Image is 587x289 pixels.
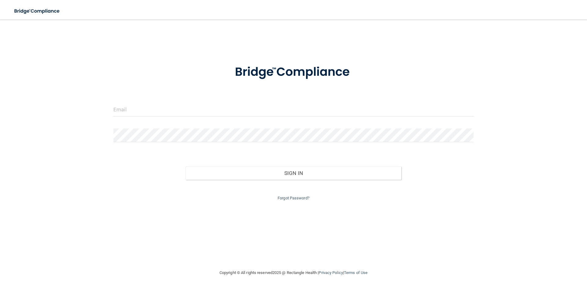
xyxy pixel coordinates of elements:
[113,103,474,117] input: Email
[182,263,405,283] div: Copyright © All rights reserved 2025 @ Rectangle Health | |
[319,270,343,275] a: Privacy Policy
[222,56,365,88] img: bridge_compliance_login_screen.278c3ca4.svg
[344,270,367,275] a: Terms of Use
[186,166,402,180] button: Sign In
[278,196,309,200] a: Forgot Password?
[9,5,65,17] img: bridge_compliance_login_screen.278c3ca4.svg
